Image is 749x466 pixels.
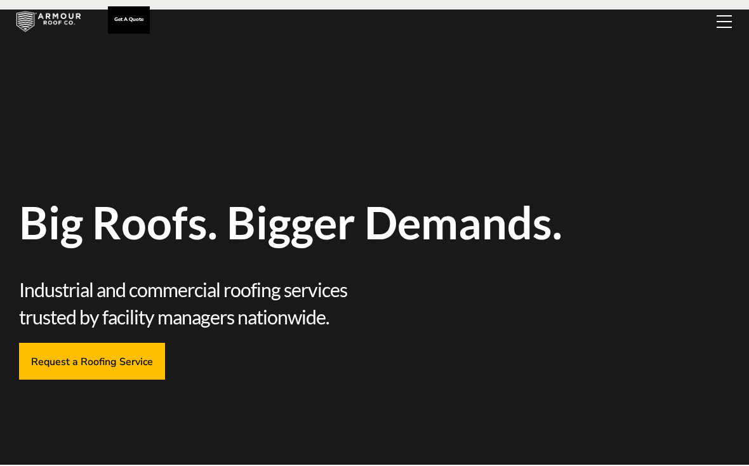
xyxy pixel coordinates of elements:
span: Industrial and commercial roofing services trusted by facility managers nationwide. [19,276,374,330]
span: Big Roofs. Bigger Demands. [19,200,730,244]
a: Get A Quote [108,6,150,34]
img: Industrial and Commercial Roofing Company | Armour Roof Co. [6,6,91,37]
span: Request a Roofing Service [31,355,153,367]
a: Request a Roofing Service [19,343,165,379]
